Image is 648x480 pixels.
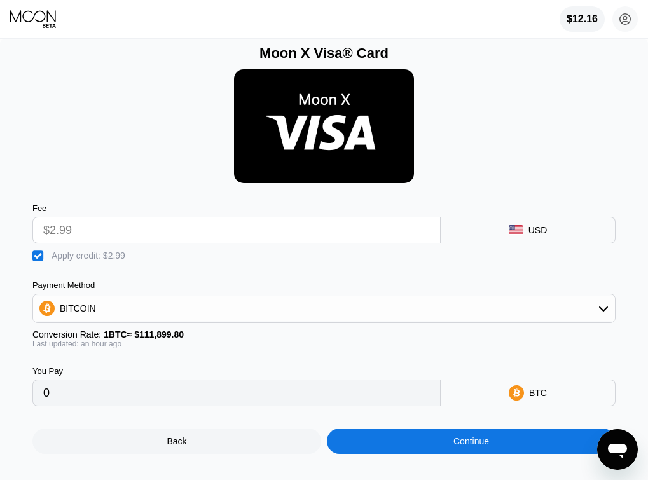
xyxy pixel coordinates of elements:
[597,429,638,470] iframe: Button to launch messaging window
[327,429,616,454] div: Continue
[528,225,548,235] div: USD
[32,45,616,62] div: Moon X Visa® Card
[167,436,186,446] div: Back
[32,203,441,213] div: Fee
[32,329,616,339] div: Conversion Rate:
[529,388,547,398] div: BTC
[32,429,321,454] div: Back
[567,13,598,25] div: $12.16
[32,339,616,348] div: Last updated: an hour ago
[32,250,45,263] div: 
[60,303,96,313] div: BITCOIN
[52,250,125,261] div: Apply credit: $2.99
[32,366,441,376] div: You Pay
[32,280,616,290] div: Payment Method
[453,436,489,446] div: Continue
[104,329,184,339] span: 1 BTC ≈ $111,899.80
[33,296,615,321] div: BITCOIN
[43,217,430,243] input: $0.00
[560,6,605,32] div: $12.16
